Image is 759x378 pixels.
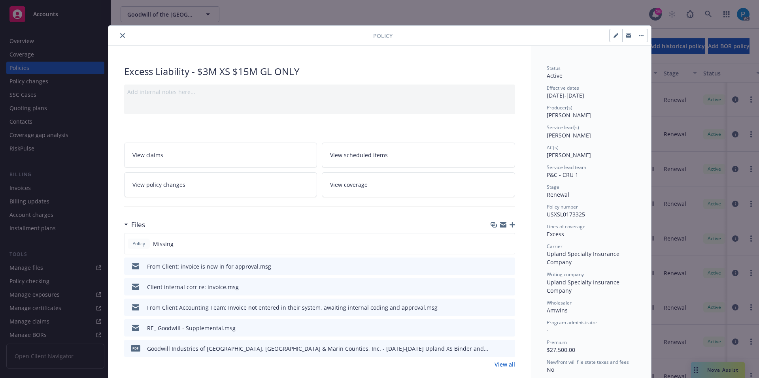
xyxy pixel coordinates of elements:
span: P&C - CRU 1 [547,171,578,179]
span: AC(s) [547,144,559,151]
button: preview file [505,324,512,332]
span: No [547,366,554,373]
span: Wholesaler [547,299,572,306]
button: preview file [505,303,512,312]
div: Files [124,220,145,230]
span: Active [547,72,563,79]
span: Status [547,65,561,71]
button: download file [492,344,498,353]
span: Service lead(s) [547,124,579,131]
div: [DATE] - [DATE] [547,85,635,100]
div: Excess [547,230,635,238]
span: pdf [131,345,140,351]
button: download file [492,324,498,332]
button: download file [492,262,498,271]
a: View all [495,360,515,369]
span: USXSL0173325 [547,211,585,218]
span: View policy changes [132,181,185,189]
button: preview file [505,283,512,291]
button: preview file [505,344,512,353]
span: Service lead team [547,164,586,171]
div: Excess Liability - $3M XS $15M GL ONLY [124,65,515,78]
span: [PERSON_NAME] [547,111,591,119]
span: Policy [373,32,393,40]
span: Producer(s) [547,104,572,111]
span: - [547,326,549,334]
span: Program administrator [547,319,597,326]
span: Missing [153,240,174,248]
span: View scheduled items [330,151,388,159]
div: RE_ Goodwill - Supplemental.msg [147,324,236,332]
span: Newfront will file state taxes and fees [547,359,629,365]
div: From Client Accounting Team: Invoice not entered in their system, awaiting internal coding and ap... [147,303,438,312]
span: [PERSON_NAME] [547,132,591,139]
span: $27,500.00 [547,346,575,354]
a: View scheduled items [322,143,515,167]
a: View coverage [322,172,515,197]
a: View claims [124,143,317,167]
span: Upland Specialty Insurance Company [547,278,621,294]
button: close [118,31,127,40]
span: [PERSON_NAME] [547,151,591,159]
button: download file [492,283,498,291]
span: Stage [547,184,559,190]
span: Effective dates [547,85,579,91]
span: Carrier [547,243,563,250]
span: Writing company [547,271,584,278]
span: Premium [547,339,567,346]
button: preview file [505,262,512,271]
button: download file [492,303,498,312]
span: Renewal [547,191,569,198]
span: Lines of coverage [547,223,585,230]
span: Amwins [547,307,568,314]
span: Policy [131,240,147,247]
span: View coverage [330,181,368,189]
h3: Files [131,220,145,230]
span: View claims [132,151,163,159]
div: Goodwill Industries of [GEOGRAPHIC_DATA], [GEOGRAPHIC_DATA] & Marin Counties, Inc. - [DATE]-[DATE... [147,344,489,353]
span: Policy number [547,203,578,210]
a: View policy changes [124,172,317,197]
div: From Client: invoice is now in for approval.msg [147,262,271,271]
div: Client internal corr re: invoice.msg [147,283,239,291]
div: Add internal notes here... [127,88,512,96]
span: Upland Specialty Insurance Company [547,250,621,266]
